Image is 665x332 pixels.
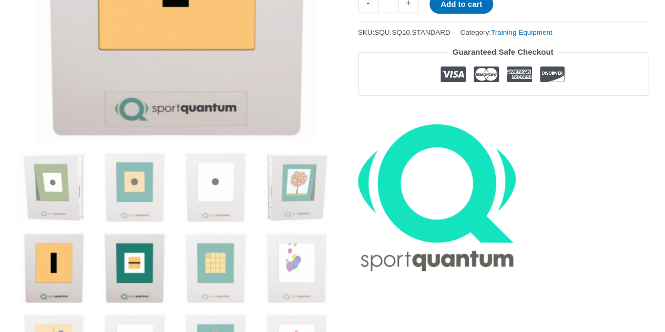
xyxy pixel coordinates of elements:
span: SKU: [358,26,451,39]
span: Category: [460,26,552,39]
img: Interactive e-target SQ10 - Image 3 [179,150,252,223]
a: Training Equipment [491,28,553,36]
img: Interactive e-target SQ10 - Image 7 [179,231,252,304]
legend: Guaranteed Safe Checkout [448,45,558,59]
img: Interactive e-target SQ10 - Image 8 [260,231,333,304]
img: Interactive e-target SQ10 - Image 4 [260,150,333,223]
img: Interactive e-target SQ10 - Image 6 [98,231,171,304]
span: SQU.SQ10.STANDARD [374,28,451,36]
img: SQ10 Interactive e-target [17,150,90,223]
img: Interactive e-target SQ10 - Image 5 [17,231,90,304]
img: Interactive e-target SQ10 - Image 2 [98,150,171,223]
a: SportQuantum [358,124,516,271]
iframe: Customer reviews powered by Trustpilot [358,104,648,116]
